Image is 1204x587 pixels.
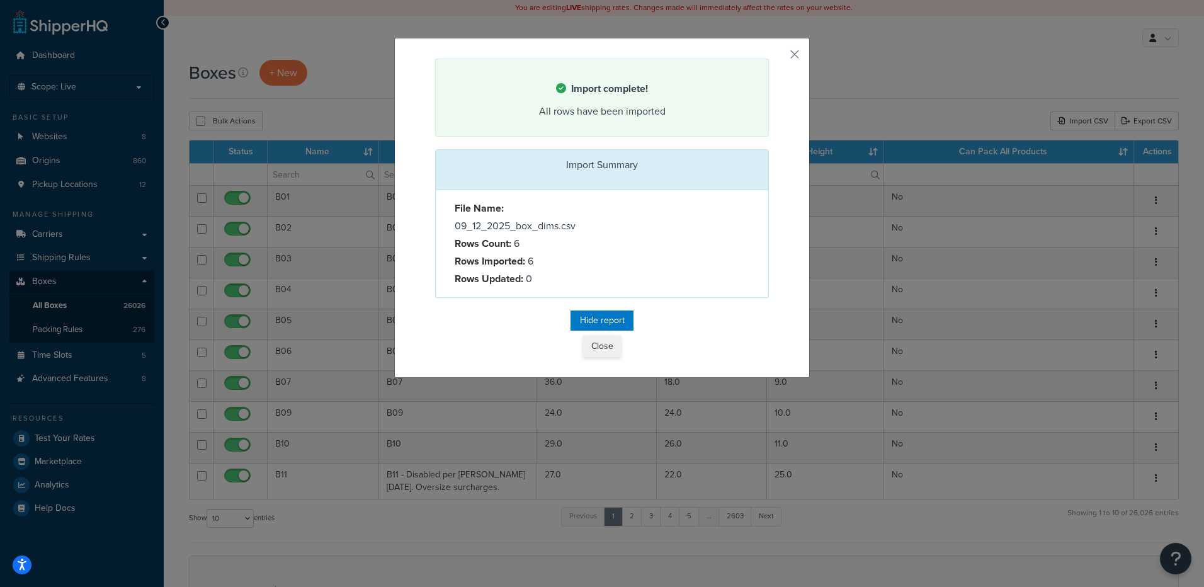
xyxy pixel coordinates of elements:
div: 09_12_2025_box_dims.csv 6 6 0 [445,200,602,288]
strong: File Name: [455,201,504,215]
strong: Rows Count: [455,236,511,251]
h3: Import Summary [445,159,759,171]
button: Close [583,336,621,357]
div: All rows have been imported [451,103,752,120]
strong: Rows Updated: [455,271,523,286]
h4: Import complete! [451,81,752,96]
button: Hide report [571,311,633,331]
strong: Rows Imported: [455,254,525,268]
